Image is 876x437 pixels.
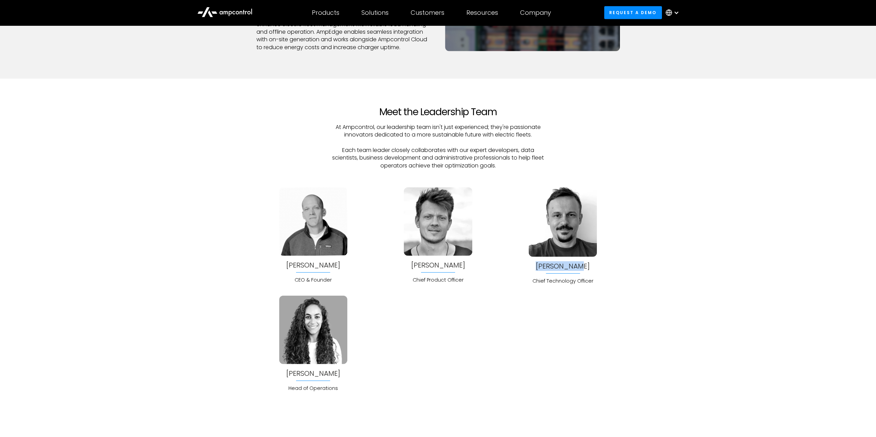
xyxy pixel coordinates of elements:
div: [PERSON_NAME] [536,262,590,270]
a: View team member info [411,261,465,269]
div: Products [312,9,339,17]
img: Ampcontrol's Team Member [279,296,347,364]
div: Head of Operations [279,384,347,392]
h2: Meet the Leadership Team [329,106,547,118]
a: View team member info [286,370,340,377]
a: View team member info [536,262,590,270]
a: View team member info [286,261,340,269]
div: Resources [466,9,498,17]
div: Chief Product Officer [404,276,472,284]
img: Ampcontrol's Team Member [279,187,347,255]
div: CEO & Founder [279,276,347,284]
div: [PERSON_NAME] [286,261,340,269]
img: Ampcontrol's Team Member [529,187,597,256]
img: Ampcontrol's Team Member [404,187,472,255]
div: Solutions [361,9,389,17]
p: Ampcontrol introduced , a local controller designed to enhance electric fleet management with rel... [256,13,431,51]
div: Customers [411,9,444,17]
div: Company [520,9,551,17]
div: [PERSON_NAME] [411,261,465,269]
div: Chief Technology Officer [529,277,597,285]
a: Request a demo [604,6,662,19]
p: At Ampcontrol, our leadership team isn't just experienced; they're passionate innovators dedicate... [329,123,547,170]
div: [PERSON_NAME] [286,370,340,377]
